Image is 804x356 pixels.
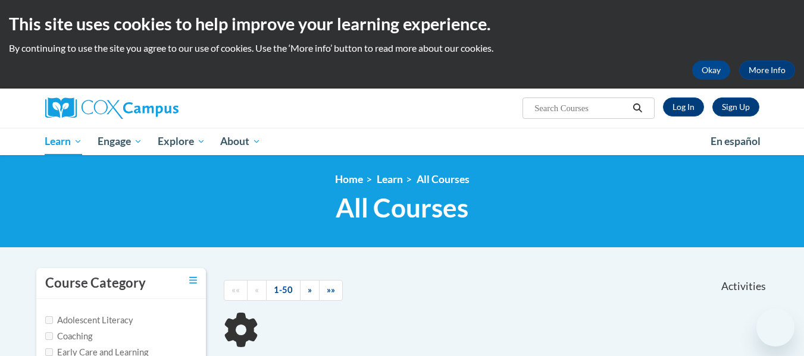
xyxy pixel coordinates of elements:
[417,173,470,185] a: All Courses
[189,274,197,287] a: Toggle collapse
[98,134,142,149] span: Engage
[158,134,205,149] span: Explore
[663,97,704,116] a: Log In
[212,128,268,155] a: About
[27,128,777,155] div: Main menu
[266,280,301,301] a: 1-50
[327,285,335,295] span: »»
[703,129,768,154] a: En español
[377,173,403,185] a: Learn
[9,12,795,36] h2: This site uses cookies to help improve your learning experience.
[220,134,261,149] span: About
[300,280,320,301] a: Next
[756,308,794,346] iframe: Button to launch messaging window
[45,97,271,119] a: Cox Campus
[247,280,267,301] a: Previous
[255,285,259,295] span: «
[721,280,766,293] span: Activities
[319,280,343,301] a: End
[45,330,92,343] label: Coaching
[45,274,146,292] h3: Course Category
[533,101,628,115] input: Search Courses
[224,280,248,301] a: Begining
[9,42,795,55] p: By continuing to use the site you agree to our use of cookies. Use the ‘More info’ button to read...
[628,101,646,115] button: Search
[45,348,53,356] input: Checkbox for Options
[45,134,82,149] span: Learn
[308,285,312,295] span: »
[45,332,53,340] input: Checkbox for Options
[711,135,761,147] span: En español
[336,192,468,223] span: All Courses
[692,61,730,80] button: Okay
[150,128,213,155] a: Explore
[90,128,150,155] a: Engage
[739,61,795,80] a: More Info
[231,285,240,295] span: ««
[45,314,133,327] label: Adolescent Literacy
[45,97,179,119] img: Cox Campus
[45,316,53,324] input: Checkbox for Options
[335,173,363,185] a: Home
[37,128,90,155] a: Learn
[712,97,759,116] a: Register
